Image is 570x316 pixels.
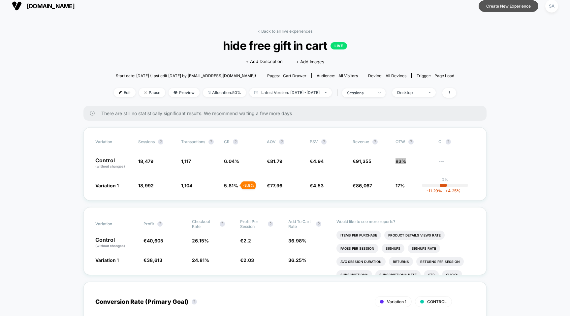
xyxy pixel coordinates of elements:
li: Signups Rate [408,244,440,253]
span: Page Load [434,73,454,78]
span: 24.81 % [192,257,209,263]
span: There are still no statistically significant results. We recommend waiting a few more days [101,111,473,116]
button: [DOMAIN_NAME] [10,1,77,11]
img: end [428,92,431,93]
span: Variation 1 [95,183,119,188]
li: Signups [382,244,404,253]
img: rebalance [208,91,210,94]
button: ? [157,221,163,227]
span: 83% [396,158,406,164]
span: Variation 1 [387,299,406,304]
span: 36.98 % [288,238,306,243]
div: Trigger: [417,73,454,78]
button: Create New Experience [479,0,538,12]
p: | [444,182,446,187]
li: Returns [389,257,413,266]
span: 2.2 [243,238,251,243]
button: ? [316,221,321,227]
span: 17% [396,183,405,188]
span: CR [224,139,230,144]
span: 4.25 % [442,188,460,193]
img: end [378,92,381,93]
div: Desktop [397,90,424,95]
span: 18,479 [138,158,153,164]
span: all devices [386,73,406,78]
span: cart drawer [283,73,306,78]
li: Items Per Purchase [336,231,381,240]
span: 4.94 [313,158,324,164]
span: OTW [396,139,432,144]
span: Profit Per Session [240,219,265,229]
span: € [310,158,324,164]
button: ? [158,139,163,144]
button: ? [408,139,414,144]
span: 5.81 % [224,183,238,188]
button: ? [446,139,451,144]
span: --- [438,159,475,169]
li: Ctr [424,270,439,279]
span: 40,605 [147,238,163,243]
button: ? [321,139,327,144]
span: € [267,183,282,188]
span: 91,355 [356,158,371,164]
div: Pages: [267,73,306,78]
span: 2.03 [243,257,254,263]
span: Latest Version: [DATE] - [DATE] [249,88,332,97]
div: sessions [347,90,373,95]
span: € [310,183,324,188]
li: Product Details Views Rate [384,231,445,240]
li: Subscriptions Rate [375,270,421,279]
span: + [445,188,448,193]
button: ? [220,221,225,227]
span: 26.15 % [192,238,209,243]
button: ? [208,139,214,144]
p: LIVE [331,42,347,49]
li: Avg Session Duration [336,257,386,266]
span: AOV [267,139,276,144]
img: end [325,92,327,93]
li: Subscriptions [336,270,372,279]
img: calendar [254,91,258,94]
li: Clicks [442,270,462,279]
span: 18,992 [138,183,154,188]
div: Audience: [317,73,358,78]
img: edit [119,91,122,94]
span: 86,067 [356,183,372,188]
p: Control [95,158,132,169]
span: € [353,158,371,164]
p: 0% [442,177,448,182]
img: Visually logo [12,1,22,11]
span: Add To Cart Rate [288,219,313,229]
span: € [240,257,254,263]
span: [DOMAIN_NAME] [27,3,75,10]
span: Pause [139,88,165,97]
span: Preview [169,88,200,97]
span: (without changes) [95,244,125,248]
span: (without changes) [95,164,125,168]
span: Variation [95,219,132,229]
span: € [143,257,162,263]
span: 1,117 [181,158,191,164]
span: 77.96 [270,183,282,188]
span: Device: [363,73,411,78]
span: € [240,238,251,243]
span: + Add Images [296,59,324,64]
li: Pages Per Session [336,244,378,253]
span: 4.53 [313,183,324,188]
span: + Add Description [246,58,283,65]
span: PSV [310,139,318,144]
span: Start date: [DATE] (Last edit [DATE] by [EMAIL_ADDRESS][DOMAIN_NAME]) [116,73,256,78]
span: | [335,88,342,98]
span: Sessions [138,139,155,144]
p: Control [95,237,137,248]
span: Variation 1 [95,257,119,263]
span: All Visitors [338,73,358,78]
span: Transactions [181,139,205,144]
span: 6.04 % [224,158,239,164]
span: 81.79 [270,158,282,164]
span: € [143,238,163,243]
span: Revenue [353,139,369,144]
span: 38,613 [147,257,162,263]
span: hide free gift in cart [131,39,439,52]
button: ? [268,221,273,227]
